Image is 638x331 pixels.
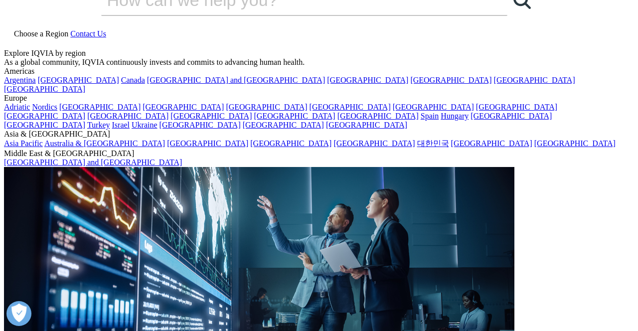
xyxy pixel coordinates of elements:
a: Israel [112,121,130,129]
span: Choose a Region [14,29,68,38]
a: Adriatic [4,103,30,111]
a: [GEOGRAPHIC_DATA] [310,103,391,111]
a: [GEOGRAPHIC_DATA] [326,121,407,129]
a: [GEOGRAPHIC_DATA] and [GEOGRAPHIC_DATA] [147,76,325,84]
a: [GEOGRAPHIC_DATA] [471,112,552,120]
div: Explore IQVIA by region [4,49,634,58]
a: [GEOGRAPHIC_DATA] [393,103,474,111]
a: 대한민국 [417,139,449,148]
a: [GEOGRAPHIC_DATA] [159,121,241,129]
a: [GEOGRAPHIC_DATA] [451,139,532,148]
a: Nordics [32,103,57,111]
a: Contact Us [70,29,106,38]
a: [GEOGRAPHIC_DATA] [59,103,141,111]
a: [GEOGRAPHIC_DATA] [87,112,168,120]
a: [GEOGRAPHIC_DATA] [327,76,408,84]
a: [GEOGRAPHIC_DATA] [534,139,616,148]
a: [GEOGRAPHIC_DATA] [4,121,85,129]
a: [GEOGRAPHIC_DATA] [4,112,85,120]
a: [GEOGRAPHIC_DATA] [243,121,324,129]
a: Ukraine [132,121,158,129]
a: [GEOGRAPHIC_DATA] [167,139,248,148]
a: [GEOGRAPHIC_DATA] [170,112,252,120]
a: [GEOGRAPHIC_DATA] [38,76,119,84]
div: Asia & [GEOGRAPHIC_DATA] [4,130,634,139]
button: Open Preferences [6,301,31,326]
a: [GEOGRAPHIC_DATA] [337,112,419,120]
a: Canada [121,76,145,84]
a: [GEOGRAPHIC_DATA] [410,76,491,84]
a: Hungary [441,112,469,120]
a: Spain [421,112,439,120]
div: Americas [4,67,634,76]
a: [GEOGRAPHIC_DATA] [333,139,415,148]
a: Asia Pacific [4,139,43,148]
a: [GEOGRAPHIC_DATA] [143,103,224,111]
a: [GEOGRAPHIC_DATA] [494,76,575,84]
a: [GEOGRAPHIC_DATA] [476,103,557,111]
a: [GEOGRAPHIC_DATA] [4,85,85,93]
a: Australia & [GEOGRAPHIC_DATA] [44,139,165,148]
a: Argentina [4,76,36,84]
a: [GEOGRAPHIC_DATA] and [GEOGRAPHIC_DATA] [4,158,182,166]
a: [GEOGRAPHIC_DATA] [250,139,331,148]
a: Turkey [87,121,110,129]
a: [GEOGRAPHIC_DATA] [254,112,335,120]
div: As a global community, IQVIA continuously invests and commits to advancing human health. [4,58,634,67]
div: Middle East & [GEOGRAPHIC_DATA] [4,149,634,158]
div: Europe [4,94,634,103]
a: [GEOGRAPHIC_DATA] [226,103,307,111]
